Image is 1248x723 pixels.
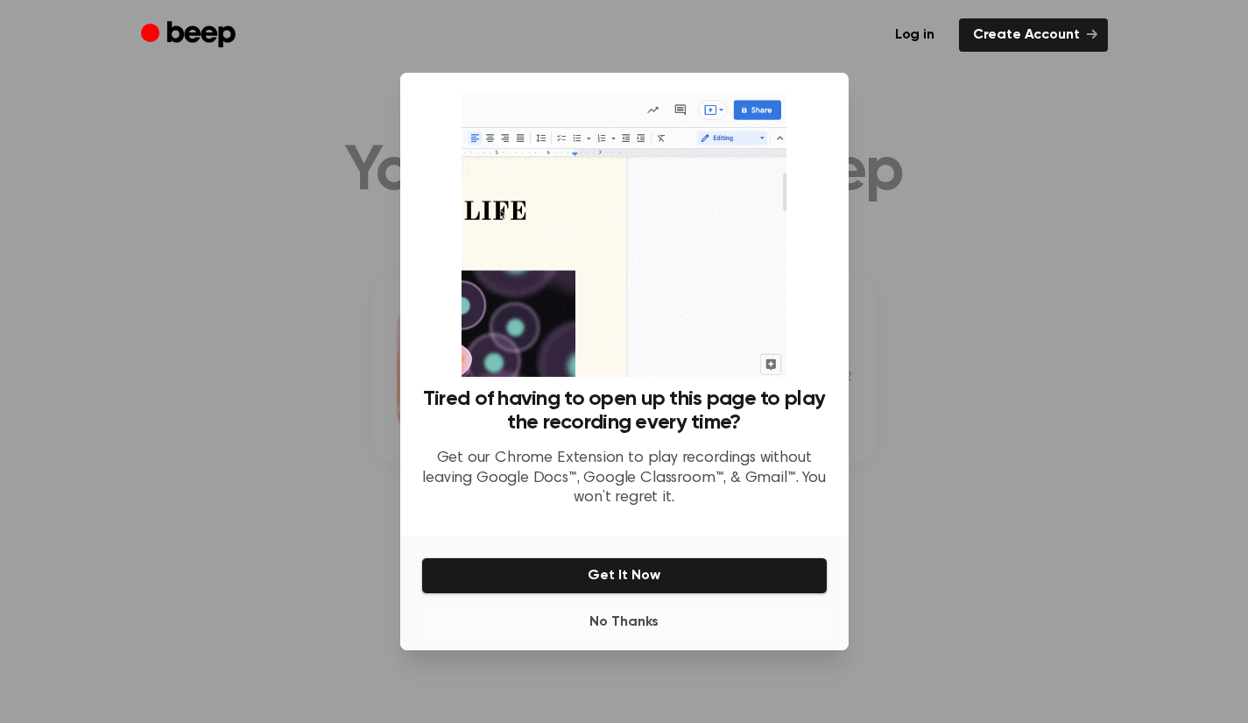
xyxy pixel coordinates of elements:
[421,605,828,640] button: No Thanks
[462,94,786,377] img: Beep extension in action
[421,449,828,508] p: Get our Chrome Extension to play recordings without leaving Google Docs™, Google Classroom™, & Gm...
[881,18,948,52] a: Log in
[421,557,828,594] button: Get It Now
[421,387,828,435] h3: Tired of having to open up this page to play the recording every time?
[141,18,240,53] a: Beep
[959,18,1108,52] a: Create Account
